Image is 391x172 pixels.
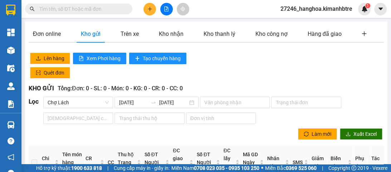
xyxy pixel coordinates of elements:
[143,54,181,62] span: Tạo chuyến hàng
[243,152,258,157] span: Mã GD
[143,3,156,15] button: plus
[7,100,15,108] img: solution-icon
[39,5,124,13] input: Tìm tên, số ĐT hoặc mã đơn
[30,6,35,11] span: search
[7,121,15,129] img: warehouse-icon
[73,53,126,64] button: file-textXem Phơi hàng
[36,70,41,76] span: scan
[377,6,384,12] span: caret-down
[351,166,356,171] span: copyright
[135,56,140,62] span: plus
[151,100,156,105] span: swap-right
[7,82,15,90] img: warehouse-icon
[7,29,15,36] img: dashboard-icon
[36,164,102,172] span: Hỗ trợ kỹ thuật:
[255,29,288,38] div: Kho công nợ
[44,54,64,62] span: Lên hàng
[365,3,370,8] sup: 1
[151,100,156,105] span: to
[42,154,53,170] span: Chi tiết
[44,69,64,77] span: Quét đơn
[119,99,147,106] input: Ngày bắt đầu
[312,130,331,138] span: Làm mới
[36,56,41,62] span: upload
[160,3,173,15] button: file-add
[286,165,317,171] strong: 0369 525 060
[30,53,70,64] button: uploadLên hàng
[107,164,108,172] span: |
[194,165,259,171] strong: 0708 023 035 - 0935 103 250
[33,29,61,38] div: Đơn online
[58,85,183,92] span: Tổng: Đơn: 0 - SL: 0 - Món: 0 - KG: 0 - CR: 0 - CC: 0
[340,128,382,140] button: downloadXuất Excel
[361,6,368,12] img: icon-new-feature
[312,154,327,170] div: Giảm giá
[224,148,230,161] span: ĐC lấy
[85,163,99,169] span: HTTT
[145,152,158,157] span: Số ĐT
[85,156,92,161] span: CR
[87,54,121,62] span: Xem Phơi hàng
[374,3,387,15] button: caret-down
[159,99,188,106] input: Ngày kết thúc
[331,154,346,170] div: Biển số xe
[147,6,152,11] span: plus
[129,53,186,64] button: plusTạo chuyến hàng
[8,154,14,161] span: notification
[265,164,317,172] span: Miền Bắc
[275,4,358,13] span: 27246_hanghoa.kimanhbtre
[361,31,367,37] span: plus
[267,154,284,170] span: Nhân viên
[79,56,84,62] span: file-text
[81,29,101,38] div: Kho gửi
[29,98,39,105] span: Lọc
[30,67,70,78] button: scanQuét đơn
[322,164,323,172] span: |
[164,6,169,11] span: file-add
[171,164,259,172] span: Miền Nam
[293,159,303,165] span: SMS
[118,152,134,157] span: Thu hộ
[177,3,189,15] button: aim
[197,152,210,157] span: Số ĐT
[261,167,263,169] span: ⚪️
[6,5,15,15] img: logo-vxr
[173,148,183,161] span: ĐC giao
[121,29,139,38] div: Trên xe
[7,47,15,54] img: warehouse-icon
[355,154,368,170] div: Phụ thu
[114,164,170,172] span: Cung cấp máy in - giấy in:
[7,64,15,72] img: warehouse-icon
[180,6,185,11] span: aim
[204,29,235,38] div: Kho thanh lý
[304,132,309,137] span: sync
[159,29,184,38] div: Kho nhận
[48,97,109,108] span: Chợ Lách
[366,3,369,8] span: 1
[8,138,14,144] span: question-circle
[108,158,114,166] div: CC
[308,29,342,38] div: Hàng đã giao
[29,85,54,92] span: KHO GỬI
[298,128,337,140] button: syncLàm mới
[71,165,102,171] strong: 1900 633 818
